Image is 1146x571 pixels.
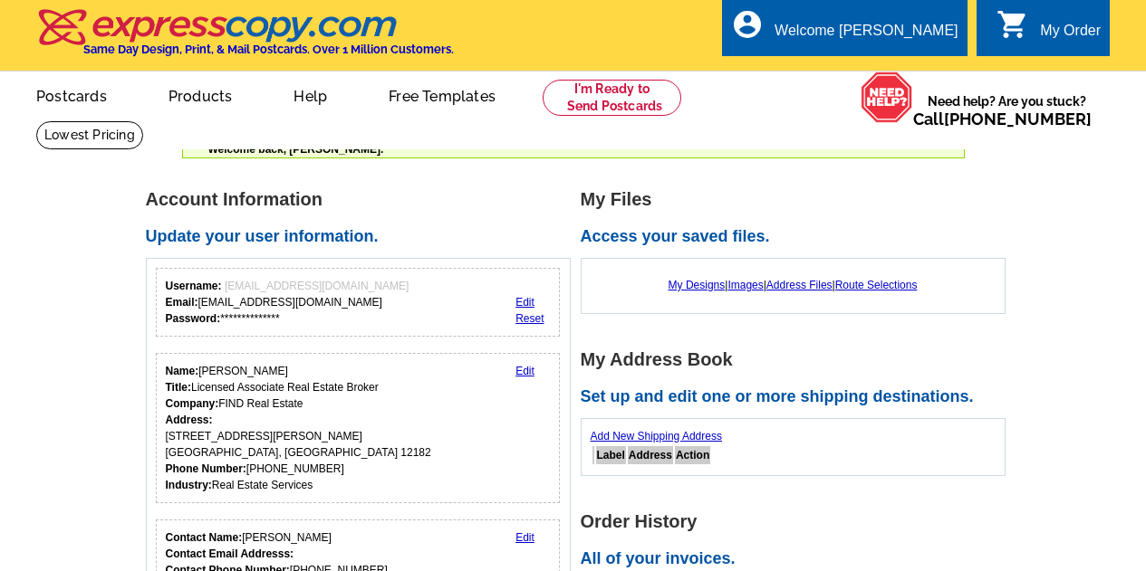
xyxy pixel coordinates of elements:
[166,280,222,292] strong: Username:
[913,92,1101,128] span: Need help? Are you stuck?
[997,20,1101,43] a: shopping_cart My Order
[166,296,198,309] strong: Email:
[835,279,918,291] a: Route Selections
[83,43,454,56] h4: Same Day Design, Print, & Mail Postcards. Over 1 Million Customers.
[7,73,136,116] a: Postcards
[265,73,356,116] a: Help
[669,279,726,291] a: My Designs
[944,109,1092,128] a: [PHONE_NUMBER]
[727,279,763,291] a: Images
[591,268,996,302] div: | | |
[675,446,710,464] th: Action
[166,381,191,394] strong: Title:
[166,312,221,325] strong: Password:
[36,22,454,56] a: Same Day Design, Print, & Mail Postcards. Over 1 Million Customers.
[591,430,722,443] a: Add New Shipping Address
[146,190,581,209] h1: Account Information
[515,531,534,544] a: Edit
[225,280,409,292] span: [EMAIL_ADDRESS][DOMAIN_NAME]
[156,268,561,337] div: Your login information.
[581,227,1016,247] h2: Access your saved files.
[156,353,561,503] div: Your personal details.
[581,549,1016,569] h2: All of your invoices.
[913,109,1092,128] span: Call
[360,73,525,116] a: Free Templates
[515,296,534,309] a: Edit
[166,479,212,491] strong: Industry:
[166,531,243,544] strong: Contact Name:
[166,462,246,475] strong: Phone Number:
[1040,23,1101,48] div: My Order
[775,23,958,48] div: Welcome [PERSON_NAME]
[766,279,833,291] a: Address Files
[515,312,544,325] a: Reset
[515,365,534,377] a: Edit
[997,8,1029,41] i: shopping_cart
[861,71,913,123] img: help
[581,350,1016,369] h1: My Address Book
[166,365,199,377] strong: Name:
[731,8,764,41] i: account_circle
[596,446,626,464] th: Label
[140,73,262,116] a: Products
[581,190,1016,209] h1: My Files
[581,512,1016,531] h1: Order History
[166,363,431,493] div: [PERSON_NAME] Licensed Associate Real Estate Broker FIND Real Estate [STREET_ADDRESS][PERSON_NAME...
[166,414,213,426] strong: Address:
[146,227,581,247] h2: Update your user information.
[581,387,1016,407] h2: Set up and edit one or more shipping destinations.
[166,397,219,410] strong: Company:
[166,547,294,560] strong: Contact Email Addresss:
[208,143,384,156] span: Welcome back, [PERSON_NAME].
[628,446,673,464] th: Address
